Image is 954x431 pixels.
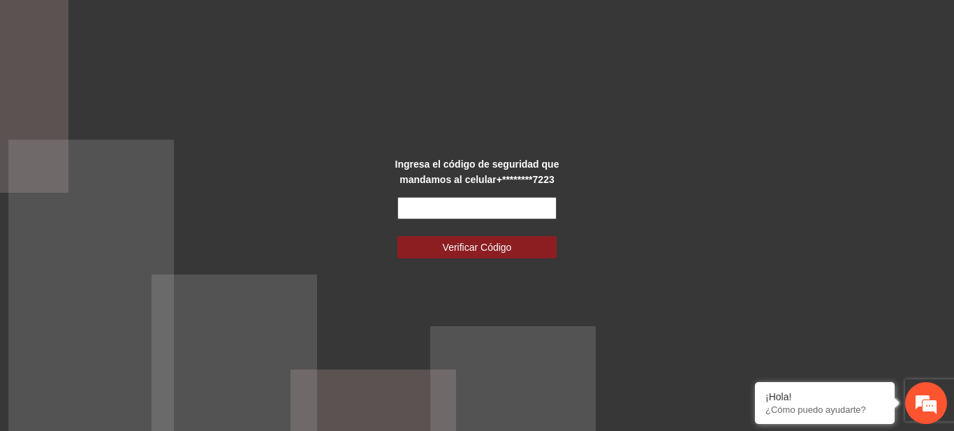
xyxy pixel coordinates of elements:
strong: Ingresa el código de seguridad que mandamos al celular +********7223 [395,159,559,185]
div: ¡Hola! [765,391,884,402]
div: Minimizar ventana de chat en vivo [229,7,263,41]
span: Verificar Código [443,240,512,255]
div: Chatee con nosotros ahora [73,71,235,89]
textarea: Escriba su mensaje y pulse “Intro” [7,284,266,333]
button: Verificar Código [397,236,557,258]
span: Estamos en línea. [81,138,193,279]
p: ¿Cómo puedo ayudarte? [765,404,884,415]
